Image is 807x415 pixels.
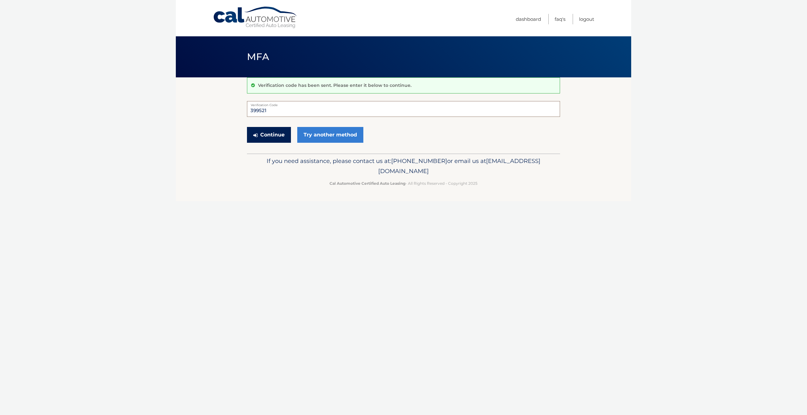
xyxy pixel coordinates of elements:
span: [PHONE_NUMBER] [391,157,447,165]
a: Try another method [297,127,363,143]
input: Verification Code [247,101,560,117]
button: Continue [247,127,291,143]
p: Verification code has been sent. Please enter it below to continue. [258,82,411,88]
strong: Cal Automotive Certified Auto Leasing [330,181,405,186]
p: If you need assistance, please contact us at: or email us at [251,156,556,176]
span: [EMAIL_ADDRESS][DOMAIN_NAME] [378,157,540,175]
a: Logout [579,14,594,24]
a: Dashboard [516,14,541,24]
span: MFA [247,51,269,63]
a: FAQ's [555,14,565,24]
label: Verification Code [247,101,560,106]
p: - All Rights Reserved - Copyright 2025 [251,180,556,187]
a: Cal Automotive [213,6,298,29]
